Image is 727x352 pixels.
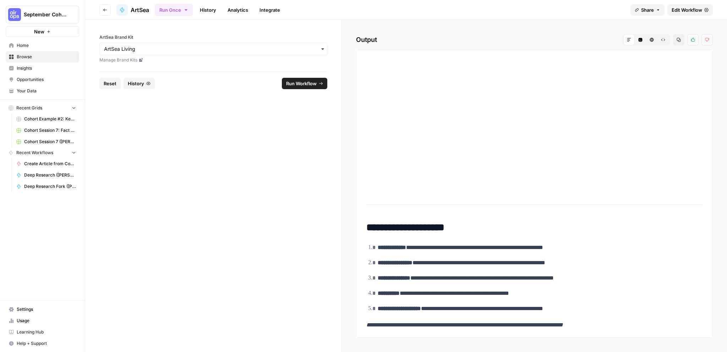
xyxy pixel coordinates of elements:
a: Cohort Session 7: Fact Checking and QA [13,125,79,136]
span: History [128,80,144,87]
a: Integrate [255,4,284,16]
span: Opportunities [17,76,76,83]
button: Run Workflow [282,78,327,89]
span: Cohort Session 7 ([PERSON_NAME]) [24,139,76,145]
a: Usage [6,315,79,326]
span: Learning Hub [17,329,76,335]
span: Cohort Session 7: Fact Checking and QA [24,127,76,134]
a: Deep Research ([PERSON_NAME]) [13,169,79,181]
a: Cohort Session 7 ([PERSON_NAME]) [13,136,79,147]
a: Learning Hub [6,326,79,338]
a: Create Article from Content Brief FORK ([PERSON_NAME]) [13,158,79,169]
button: Workspace: September Cohort [6,6,79,23]
a: Browse [6,51,79,63]
span: Share [641,6,654,13]
span: September Cohort [24,11,67,18]
a: Cohort Example #2: Keyword -> Outline -> Article (Hibaaq A) [13,113,79,125]
span: Insights [17,65,76,71]
span: Help + Support [17,340,76,347]
span: Home [17,42,76,49]
a: Opportunities [6,74,79,85]
a: Manage Brand Kits [99,57,327,63]
img: September Cohort Logo [8,8,21,21]
a: Your Data [6,85,79,97]
button: New [6,26,79,37]
span: Browse [17,54,76,60]
a: ArtSea [116,4,149,16]
span: Your Data [17,88,76,94]
a: Insights [6,63,79,74]
span: Usage [17,318,76,324]
button: Recent Workflows [6,147,79,158]
span: ArtSea [131,6,149,14]
a: History [196,4,220,16]
span: Settings [17,306,76,313]
span: Deep Research ([PERSON_NAME]) [24,172,76,178]
span: Cohort Example #2: Keyword -> Outline -> Article (Hibaaq A) [24,116,76,122]
span: Recent Workflows [16,150,53,156]
label: ArtSea Brand Kit [99,34,327,40]
input: ArtSea Living [104,45,323,53]
a: Settings [6,304,79,315]
button: Help + Support [6,338,79,349]
a: Analytics [223,4,252,16]
button: Recent Grids [6,103,79,113]
h2: Output [356,34,713,45]
span: Create Article from Content Brief FORK ([PERSON_NAME]) [24,161,76,167]
span: Run Workflow [286,80,317,87]
span: Recent Grids [16,105,42,111]
button: History [124,78,155,89]
a: Edit Workflow [667,4,713,16]
button: Share [630,4,665,16]
span: New [34,28,44,35]
button: Run Once [155,4,193,16]
a: Deep Research Fork ([PERSON_NAME]) [13,181,79,192]
a: Home [6,40,79,51]
button: Reset [99,78,121,89]
span: Reset [104,80,116,87]
span: Edit Workflow [672,6,702,13]
span: Deep Research Fork ([PERSON_NAME]) [24,183,76,190]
